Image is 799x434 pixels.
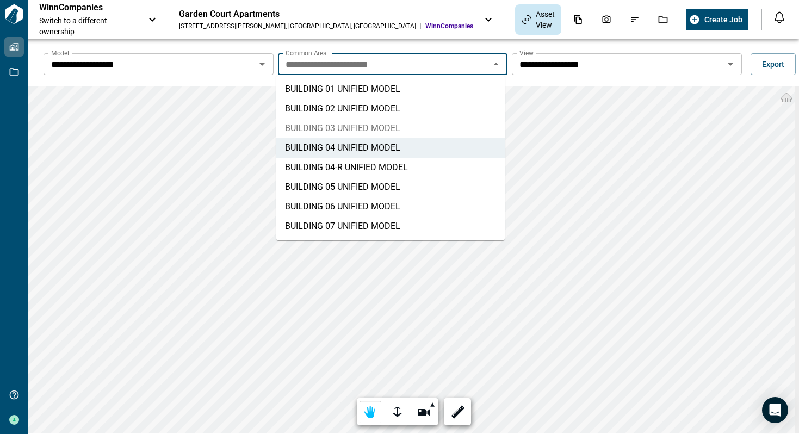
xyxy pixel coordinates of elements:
[567,10,590,29] div: Documents
[723,57,738,72] button: Open
[595,10,618,29] div: Photos
[179,22,416,30] div: [STREET_ADDRESS][PERSON_NAME] , [GEOGRAPHIC_DATA] , [GEOGRAPHIC_DATA]
[179,9,473,20] div: Garden Court Apartments
[686,9,748,30] button: Create Job
[771,9,788,26] button: Open notification feed
[519,48,534,58] label: View
[51,48,69,58] label: Model
[276,138,505,158] li: BUILDING 04 UNIFIED MODEL
[276,99,505,119] li: BUILDING 02 UNIFIED MODEL
[762,59,784,70] span: Export
[751,53,796,75] button: Export
[488,57,504,72] button: Close
[276,216,505,236] li: BUILDING 07 UNIFIED MODEL
[255,57,270,72] button: Open
[425,22,473,30] span: WinnCompanies
[515,4,561,35] div: Asset View
[276,177,505,197] li: BUILDING 05 UNIFIED MODEL
[39,15,137,37] span: Switch to a different ownership
[536,9,555,30] span: Asset View
[276,158,505,177] li: BUILDING 04-R UNIFIED MODEL
[276,119,505,138] li: BUILDING 03 UNIFIED MODEL
[652,10,674,29] div: Jobs
[680,10,703,29] div: Budgets
[286,48,327,58] label: Common Area
[276,79,505,99] li: BUILDING 01 UNIFIED MODEL
[762,397,788,423] div: Open Intercom Messenger
[704,14,742,25] span: Create Job
[276,197,505,216] li: BUILDING 06 UNIFIED MODEL
[39,2,137,13] p: WinnCompanies
[623,10,646,29] div: Issues & Info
